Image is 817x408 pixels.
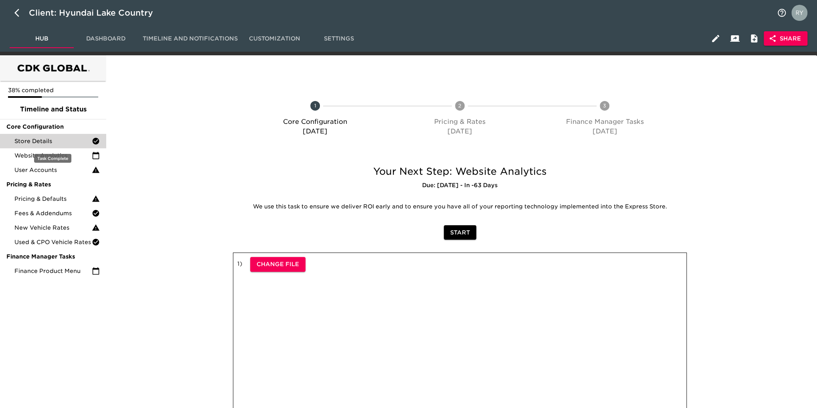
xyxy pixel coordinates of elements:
[257,259,299,269] span: Change File
[314,103,316,109] text: 1
[246,127,384,136] p: [DATE]
[14,151,92,160] span: Website Analytics
[725,29,744,48] button: Client View
[143,34,238,44] span: Timeline and Notifications
[791,5,807,21] img: Profile
[450,228,470,238] span: Start
[6,123,100,131] span: Core Configuration
[764,31,807,46] button: Share
[14,209,92,217] span: Fees & Addendums
[233,181,687,190] h6: Due: [DATE] - In -63 Days
[311,34,366,44] span: Settings
[536,127,674,136] p: [DATE]
[246,117,384,127] p: Core Configuration
[8,86,98,94] p: 38% completed
[6,180,100,188] span: Pricing & Rates
[239,203,681,211] p: We use this task to ensure we deliver ROI early and to ensure you have all of your reporting tech...
[536,117,674,127] p: Finance Manager Tasks
[390,127,529,136] p: [DATE]
[14,224,92,232] span: New Vehicle Rates
[772,3,791,22] button: notifications
[14,238,92,246] span: Used & CPO Vehicle Rates
[14,267,92,275] span: Finance Product Menu
[444,225,476,240] button: Start
[14,137,92,145] span: Store Details
[458,103,461,109] text: 2
[29,6,164,19] div: Client: Hyundai Lake Country
[390,117,529,127] p: Pricing & Rates
[14,166,92,174] span: User Accounts
[250,257,305,272] button: Change File
[6,105,100,114] span: Timeline and Status
[706,29,725,48] button: Edit Hub
[6,252,100,261] span: Finance Manager Tasks
[14,195,92,203] span: Pricing & Defaults
[233,165,687,178] h5: Your Next Step: Website Analytics
[603,103,606,109] text: 3
[79,34,133,44] span: Dashboard
[247,34,302,44] span: Customization
[770,34,801,44] span: Share
[14,34,69,44] span: Hub
[744,29,764,48] button: Internal Notes and Comments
